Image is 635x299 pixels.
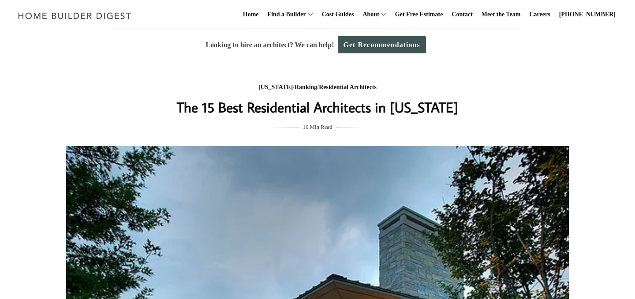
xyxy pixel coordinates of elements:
a: Cost Guides [318,0,358,29]
h1: The 15 Best Residential Architects in [US_STATE] [142,97,493,118]
a: [PHONE_NUMBER] [556,0,619,29]
a: Ranking [295,84,317,90]
a: Careers [526,0,554,29]
a: Get Free Estimate [392,0,447,29]
a: Home [239,0,262,29]
a: About [359,0,379,29]
a: Get Recommendations [338,36,426,53]
a: [US_STATE] [258,84,293,90]
a: Residential Architects [319,84,377,90]
img: Home Builder Digest [14,7,135,24]
span: 16 Min Read [303,122,332,132]
a: Meet the Team [478,0,524,29]
div: / / [142,82,493,93]
a: Find a Builder [264,0,306,29]
a: Contact [448,0,476,29]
